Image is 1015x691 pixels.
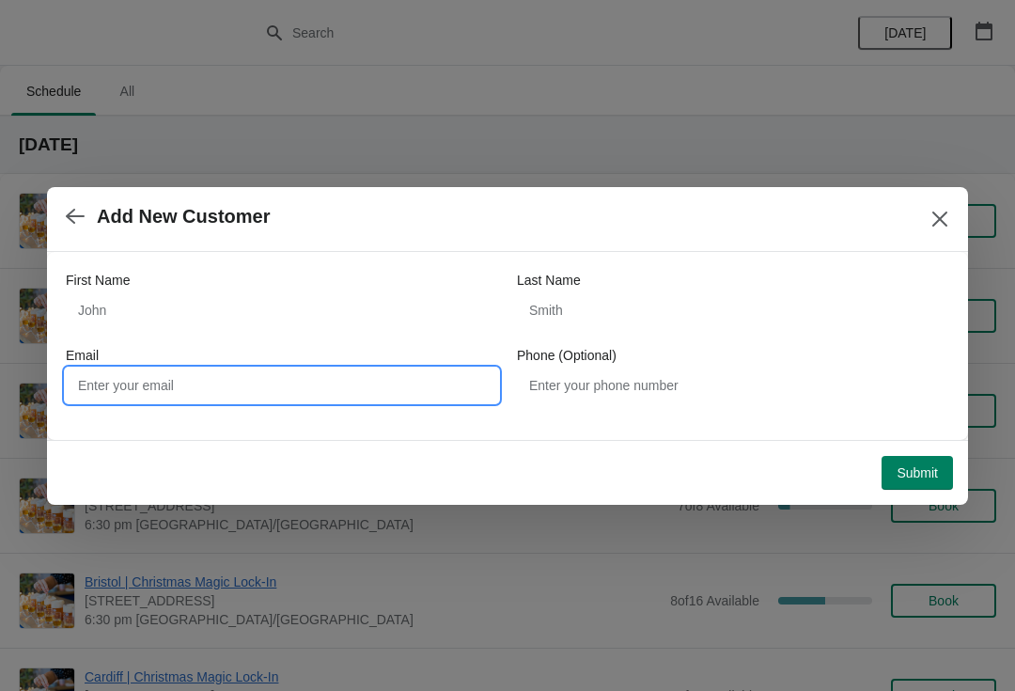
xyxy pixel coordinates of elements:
label: Last Name [517,271,581,290]
button: Close [923,202,957,236]
input: Smith [517,293,949,327]
button: Submit [882,456,953,490]
label: Phone (Optional) [517,346,617,365]
label: Email [66,346,99,365]
label: First Name [66,271,130,290]
input: Enter your phone number [517,369,949,402]
input: John [66,293,498,327]
h2: Add New Customer [97,206,270,228]
span: Submit [897,465,938,480]
input: Enter your email [66,369,498,402]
